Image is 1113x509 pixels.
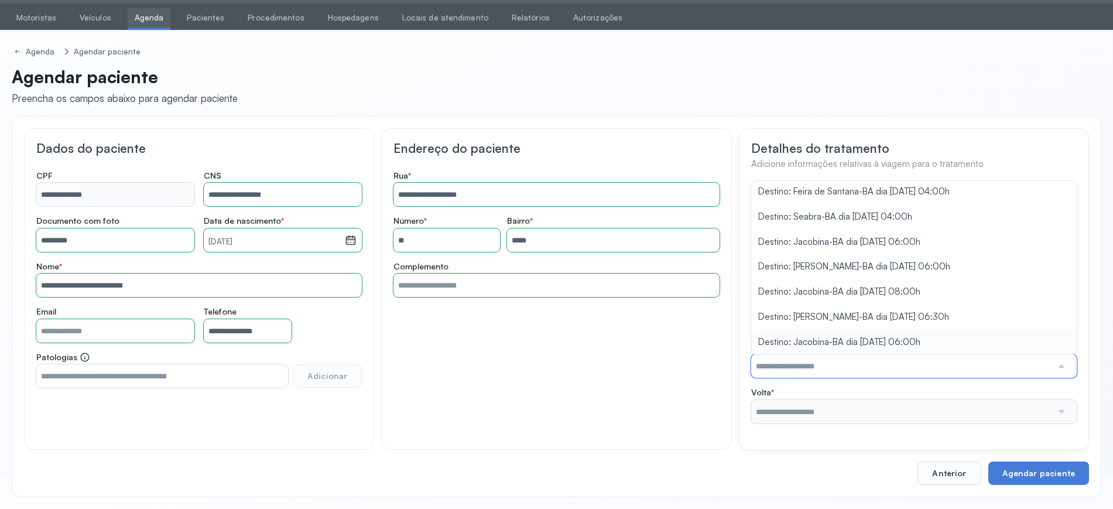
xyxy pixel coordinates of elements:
a: Veículos [73,8,118,28]
span: CNS [204,170,221,181]
span: Número [393,216,427,226]
a: Autorizações [566,8,629,28]
a: Agenda [12,45,60,59]
span: Volta [751,387,774,398]
li: Destino: [PERSON_NAME]-BA dia [DATE] 06:00h [751,254,1077,279]
a: Procedimentos [241,8,311,28]
a: Hospedagens [321,8,386,28]
li: Destino: Seabra-BA dia [DATE] 04:00h [751,204,1077,230]
span: Rua [393,170,411,181]
a: Agenda [128,8,171,28]
a: Agendar paciente [71,45,143,59]
span: Nome [36,261,62,272]
a: Locais de atendimento [395,8,495,28]
li: Destino: Feira de Santana-BA dia [DATE] 04:00h [751,179,1077,204]
button: Agendar paciente [988,462,1089,485]
span: Telefone [204,306,237,317]
span: Complemento [393,261,448,272]
small: [DATE] [208,236,340,248]
span: CPF [36,170,53,181]
span: Email [36,306,56,317]
span: Bairro [507,216,533,226]
li: Destino: Jacobina-BA dia [DATE] 06:00h [751,330,1077,355]
button: Adicionar [293,364,362,388]
a: Relatórios [505,8,557,28]
div: Agenda [26,47,57,57]
a: Pacientes [180,8,231,28]
p: Agendar paciente [12,66,238,87]
span: Patologias [36,352,90,363]
span: Data de nascimento [204,216,284,226]
a: Motoristas [9,8,63,28]
li: Destino: Jacobina-BA dia [DATE] 06:00h [751,230,1077,255]
h4: Adicione informações relativas à viagem para o tratamento [751,159,1077,170]
div: Agendar paciente [74,47,141,57]
h3: Endereço do paciente [393,141,719,156]
span: Documento com foto [36,216,119,226]
li: Destino: [PERSON_NAME]-BA dia [DATE] 06:30h [751,305,1077,330]
div: Preencha os campos abaixo para agendar paciente [12,92,238,104]
li: Destino: Jacobina-BA dia [DATE] 08:00h [751,279,1077,305]
h3: Detalhes do tratamento [751,141,1077,156]
h3: Dados do paciente [36,141,362,156]
button: Anterior [917,462,981,485]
